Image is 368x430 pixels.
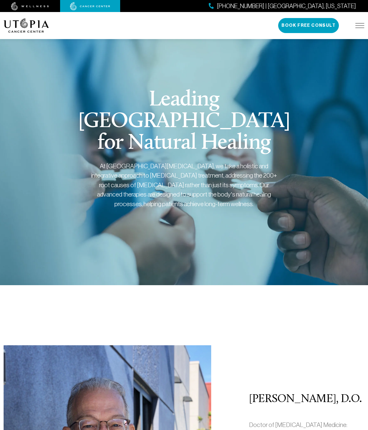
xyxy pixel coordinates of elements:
div: At [GEOGRAPHIC_DATA][MEDICAL_DATA], we take a holistic and integrative approach to [MEDICAL_DATA]... [91,161,277,209]
img: icon-hamburger [355,23,364,28]
img: wellness [11,2,49,11]
img: cancer center [70,2,110,11]
img: logo [4,18,49,33]
h1: Leading [GEOGRAPHIC_DATA] for Natural Healing [69,89,299,154]
a: [PHONE_NUMBER] | [GEOGRAPHIC_DATA], [US_STATE] [209,2,356,11]
span: [PHONE_NUMBER] | [GEOGRAPHIC_DATA], [US_STATE] [217,2,356,11]
button: Book Free Consult [278,18,339,33]
h2: [PERSON_NAME], D.O. [249,393,364,406]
